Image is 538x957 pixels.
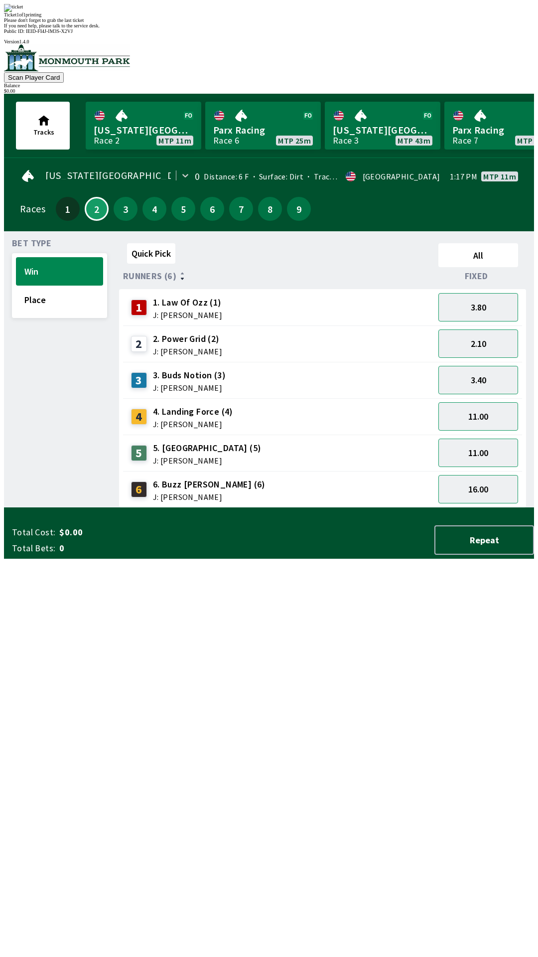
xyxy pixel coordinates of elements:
button: 5 [171,197,195,221]
span: 2.10 [471,338,486,349]
span: J: [PERSON_NAME] [153,347,222,355]
span: Total Bets: [12,542,55,554]
button: Quick Pick [127,243,175,264]
img: ticket [4,4,23,12]
button: 3.80 [438,293,518,321]
div: Race 6 [213,137,239,145]
span: $0.00 [59,526,216,538]
span: 5. [GEOGRAPHIC_DATA] (5) [153,442,262,455]
button: 7 [229,197,253,221]
span: 1. Law Of Ozz (1) [153,296,222,309]
button: 11.00 [438,439,518,467]
div: Public ID: [4,28,534,34]
button: 2 [85,197,109,221]
span: 8 [261,205,279,212]
span: Place [24,294,95,306]
div: Races [20,205,45,213]
span: J: [PERSON_NAME] [153,493,266,501]
span: Runners (6) [123,272,176,280]
div: Runners (6) [123,271,434,281]
span: 3 [116,205,135,212]
span: 5 [174,205,193,212]
span: J: [PERSON_NAME] [153,420,233,428]
button: 16.00 [438,475,518,503]
div: $ 0.00 [4,88,534,94]
div: 2 [131,336,147,352]
button: 2.10 [438,329,518,358]
span: MTP 43m [398,137,430,145]
button: Place [16,286,103,314]
span: MTP 25m [278,137,311,145]
span: Repeat [443,534,525,546]
span: [US_STATE][GEOGRAPHIC_DATA] [333,124,432,137]
span: 9 [289,205,308,212]
div: Balance [4,83,534,88]
button: All [438,243,518,267]
span: 0 [59,542,216,554]
span: 6. Buzz [PERSON_NAME] (6) [153,478,266,491]
span: Distance: 6 F [204,171,249,181]
span: 1:17 PM [450,172,477,180]
span: 2 [88,206,105,211]
div: Version 1.4.0 [4,39,534,44]
div: Please don't forget to grab the last ticket [4,17,534,23]
span: 4 [145,205,164,212]
div: 4 [131,409,147,425]
span: Total Cost: [12,526,55,538]
button: 11.00 [438,402,518,431]
span: MTP 11m [158,137,191,145]
div: 5 [131,445,147,461]
span: 4. Landing Force (4) [153,405,233,418]
span: Quick Pick [132,248,171,259]
div: 1 [131,300,147,316]
span: 6 [203,205,222,212]
span: Tracks [33,128,54,137]
button: 4 [142,197,166,221]
button: 3 [114,197,137,221]
button: 9 [287,197,311,221]
span: MTP 11m [483,172,516,180]
img: venue logo [4,44,130,71]
div: [GEOGRAPHIC_DATA] [363,172,440,180]
button: 3.40 [438,366,518,394]
button: 1 [56,197,80,221]
button: 8 [258,197,282,221]
div: Race 2 [94,137,120,145]
span: All [443,250,514,261]
span: J: [PERSON_NAME] [153,311,222,319]
span: [US_STATE][GEOGRAPHIC_DATA] [45,171,194,179]
div: Race 7 [452,137,478,145]
span: Parx Racing [213,124,313,137]
div: Race 3 [333,137,359,145]
span: Bet Type [12,239,51,247]
a: Parx RacingRace 6MTP 25m [205,102,321,150]
button: 6 [200,197,224,221]
div: Fixed [434,271,522,281]
span: Track Condition: Fast [303,171,390,181]
span: [US_STATE][GEOGRAPHIC_DATA] [94,124,193,137]
span: 2. Power Grid (2) [153,332,222,345]
span: 3. Buds Notion (3) [153,369,226,382]
div: 6 [131,481,147,497]
span: Win [24,266,95,277]
button: Tracks [16,102,70,150]
a: [US_STATE][GEOGRAPHIC_DATA]Race 2MTP 11m [86,102,201,150]
span: If you need help, please talk to the service desk. [4,23,100,28]
div: 3 [131,372,147,388]
span: 16.00 [468,483,488,495]
span: J: [PERSON_NAME] [153,457,262,465]
span: 1 [58,205,77,212]
span: Fixed [465,272,488,280]
span: 11.00 [468,411,488,422]
span: 7 [232,205,251,212]
span: 3.80 [471,302,486,313]
button: Win [16,257,103,286]
span: J: [PERSON_NAME] [153,384,226,392]
button: Scan Player Card [4,72,64,83]
span: IEID-FI4J-IM3S-X2VJ [26,28,73,34]
div: 0 [195,172,200,180]
a: [US_STATE][GEOGRAPHIC_DATA]Race 3MTP 43m [325,102,440,150]
button: Repeat [434,525,534,555]
span: 3.40 [471,374,486,386]
div: Ticket 1 of 1 printing [4,12,534,17]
